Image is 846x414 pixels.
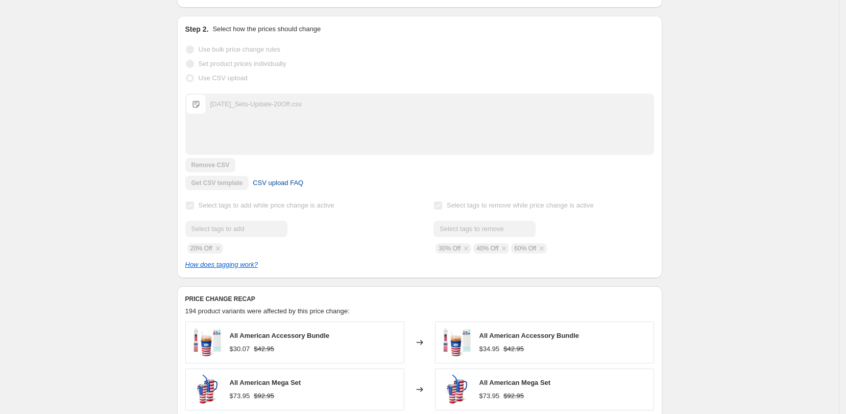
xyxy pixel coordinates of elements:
div: [DATE]_Sets-Update-20Off.csv [210,99,302,109]
input: Select tags to add [185,221,287,237]
span: CSV upload FAQ [253,178,303,188]
div: $34.95 [479,344,500,354]
img: swig-life-signature-insulated-neoprene-reusable-straws-straw-topper-accessory-bundle-all-american... [191,327,222,358]
span: Use CSV upload [199,74,248,82]
img: swig-life-signature-insulated-stainless-steel-mega-set-32oz-tumbler-40oz-mega-mug-all-american-ma... [191,374,222,405]
span: Select tags to remove while price change is active [447,201,594,209]
a: CSV upload FAQ [247,175,309,191]
h2: Step 2. [185,24,209,34]
p: Select how the prices should change [212,24,321,34]
strike: $42.95 [254,344,274,354]
span: Select tags to add while price change is active [199,201,334,209]
span: Set product prices individually [199,60,286,67]
strike: $92.95 [254,391,274,401]
div: $73.95 [479,391,500,401]
h6: PRICE CHANGE RECAP [185,295,654,303]
span: All American Accessory Bundle [230,332,330,339]
div: $30.07 [230,344,250,354]
input: Select tags to remove [433,221,536,237]
span: All American Mega Set [230,379,301,386]
img: swig-life-signature-insulated-stainless-steel-mega-set-32oz-tumbler-40oz-mega-mug-all-american-ma... [441,374,471,405]
span: 194 product variants were affected by this price change: [185,307,350,315]
img: swig-life-signature-insulated-neoprene-reusable-straws-straw-topper-accessory-bundle-all-american... [441,327,471,358]
span: All American Mega Set [479,379,551,386]
strike: $92.95 [503,391,524,401]
div: $73.95 [230,391,250,401]
span: All American Accessory Bundle [479,332,579,339]
span: Use bulk price change rules [199,45,280,53]
a: How does tagging work? [185,261,258,268]
strike: $42.95 [503,344,524,354]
